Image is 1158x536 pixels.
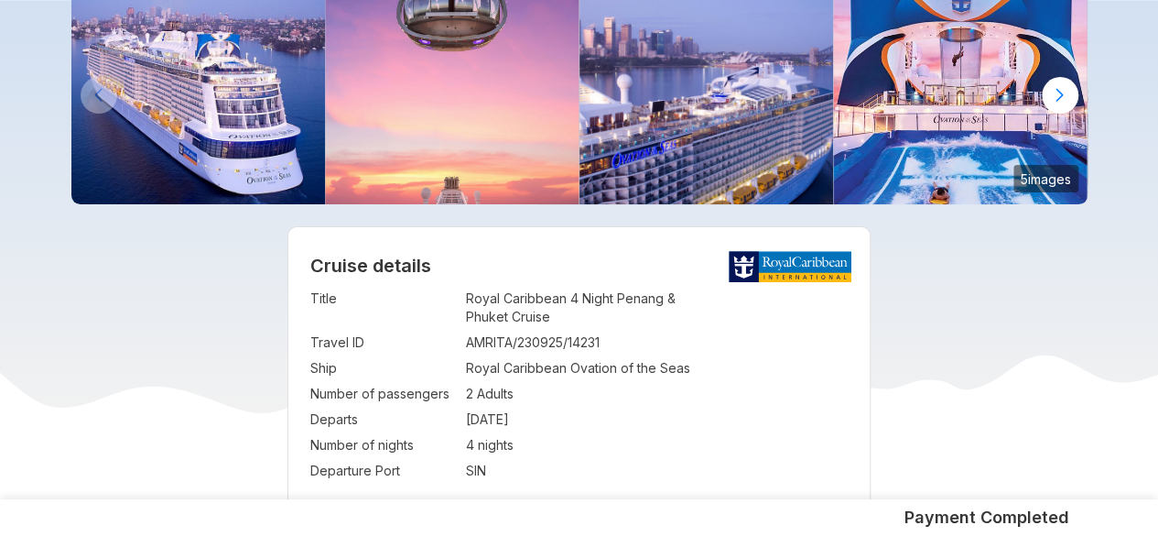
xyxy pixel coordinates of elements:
td: : [457,381,466,407]
td: : [457,458,466,484]
td: [DATE] [466,407,849,432]
td: : [457,432,466,458]
h2: Cruise details [310,255,849,277]
td: Title [310,286,457,330]
td: : [457,286,466,330]
td: Number of passengers [310,381,457,407]
td: : [457,330,466,356]
td: 4 nights [466,432,849,458]
td: Ship [310,356,457,381]
td: Royal Caribbean 4 Night Penang & Phuket Cruise [466,286,849,330]
td: Departs [310,407,457,432]
td: Departure Port [310,458,457,484]
td: SIN [466,458,849,484]
td: Number of nights [310,432,457,458]
td: Travel ID [310,330,457,356]
td: : [457,407,466,432]
td: : [457,356,466,381]
h5: Payment Completed [904,507,1069,529]
td: AMRITA/230925/14231 [466,330,849,356]
td: 2 Adults [466,381,849,407]
td: Royal Caribbean Ovation of the Seas [466,356,849,381]
small: 5 images [1013,165,1078,192]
